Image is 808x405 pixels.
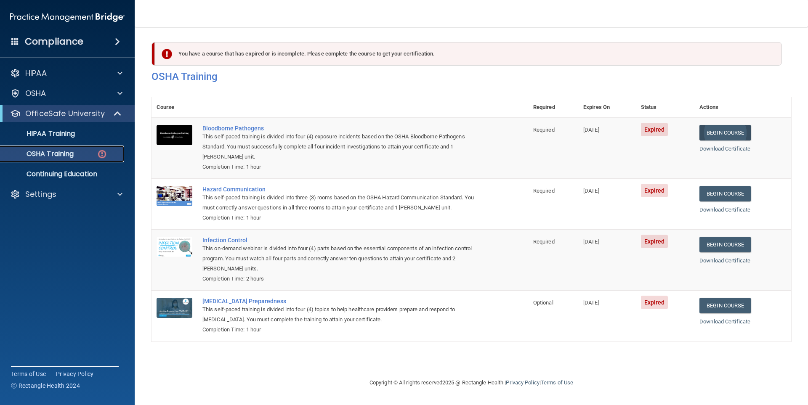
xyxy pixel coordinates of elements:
[583,299,599,306] span: [DATE]
[151,97,197,118] th: Course
[202,125,486,132] a: Bloodborne Pathogens
[541,379,573,386] a: Terms of Use
[10,9,125,26] img: PMB logo
[202,213,486,223] div: Completion Time: 1 hour
[202,244,486,274] div: This on-demand webinar is divided into four (4) parts based on the essential components of an inf...
[25,189,56,199] p: Settings
[25,36,83,48] h4: Compliance
[56,370,94,378] a: Privacy Policy
[533,127,555,133] span: Required
[694,97,791,118] th: Actions
[25,109,105,119] p: OfficeSafe University
[641,235,668,248] span: Expired
[699,298,751,313] a: Begin Course
[699,237,751,252] a: Begin Course
[97,149,107,159] img: danger-circle.6113f641.png
[533,188,555,194] span: Required
[5,130,75,138] p: HIPAA Training
[699,318,750,325] a: Download Certificate
[699,125,751,140] a: Begin Course
[10,109,122,119] a: OfficeSafe University
[202,274,486,284] div: Completion Time: 2 hours
[151,71,791,82] h4: OSHA Training
[202,162,486,172] div: Completion Time: 1 hour
[636,97,694,118] th: Status
[202,298,486,304] a: [MEDICAL_DATA] Preparedness
[699,206,750,213] a: Download Certificate
[641,123,668,136] span: Expired
[11,381,80,390] span: Ⓒ Rectangle Health 2024
[202,304,486,325] div: This self-paced training is divided into four (4) topics to help healthcare providers prepare and...
[533,238,555,245] span: Required
[25,88,46,98] p: OSHA
[699,186,751,201] a: Begin Course
[202,325,486,335] div: Completion Time: 1 hour
[162,49,172,59] img: exclamation-circle-solid-danger.72ef9ffc.png
[5,150,74,158] p: OSHA Training
[699,146,750,152] a: Download Certificate
[10,88,122,98] a: OSHA
[318,369,625,396] div: Copyright © All rights reserved 2025 @ Rectangle Health | |
[506,379,539,386] a: Privacy Policy
[202,186,486,193] a: Hazard Communication
[699,257,750,264] a: Download Certificate
[155,42,782,66] div: You have a course that has expired or is incomplete. Please complete the course to get your certi...
[202,132,486,162] div: This self-paced training is divided into four (4) exposure incidents based on the OSHA Bloodborne...
[578,97,636,118] th: Expires On
[10,68,122,78] a: HIPAA
[10,189,122,199] a: Settings
[583,238,599,245] span: [DATE]
[641,184,668,197] span: Expired
[11,370,46,378] a: Terms of Use
[202,193,486,213] div: This self-paced training is divided into three (3) rooms based on the OSHA Hazard Communication S...
[641,296,668,309] span: Expired
[25,68,47,78] p: HIPAA
[533,299,553,306] span: Optional
[583,127,599,133] span: [DATE]
[583,188,599,194] span: [DATE]
[528,97,578,118] th: Required
[5,170,120,178] p: Continuing Education
[202,237,486,244] a: Infection Control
